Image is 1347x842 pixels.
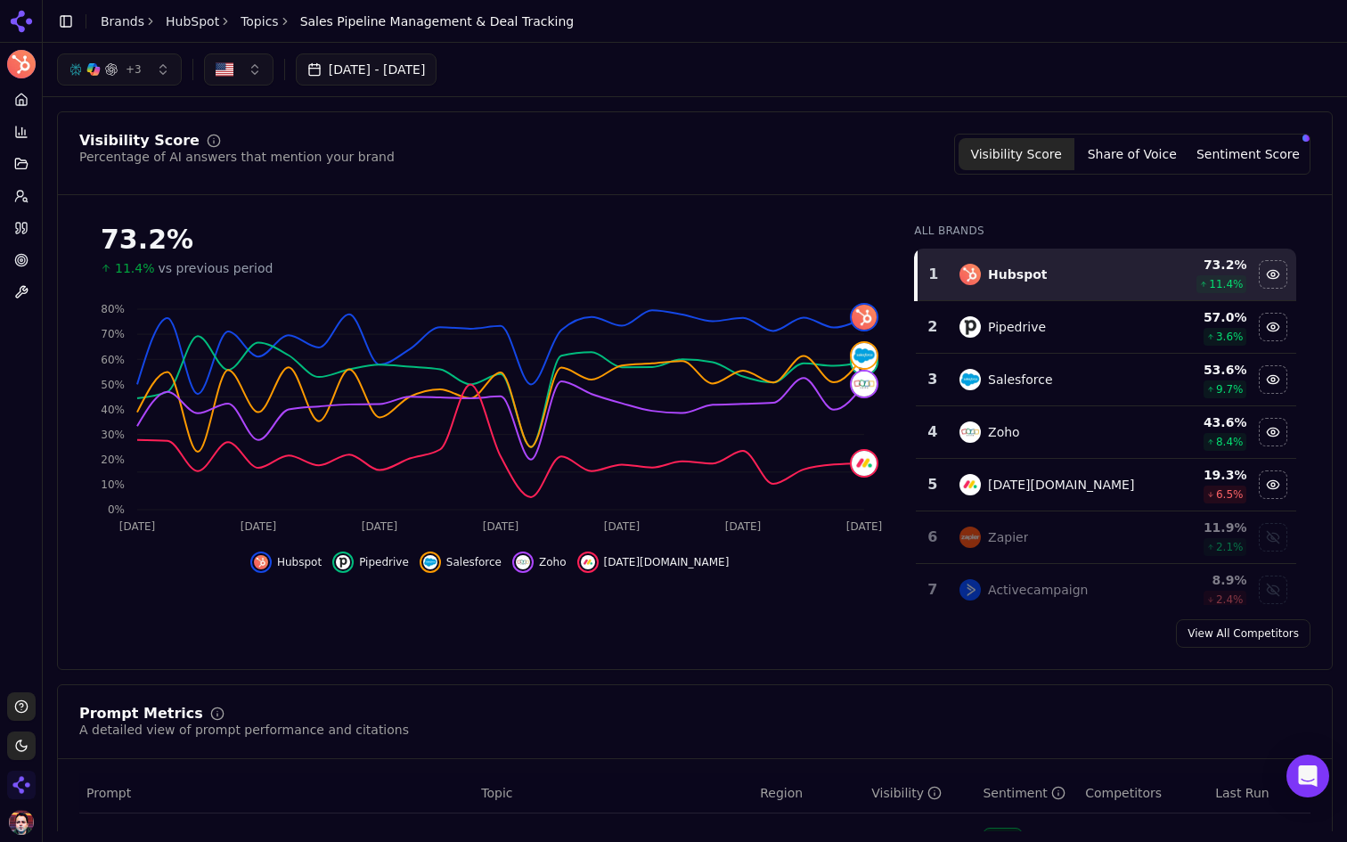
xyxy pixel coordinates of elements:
nav: breadcrumb [101,12,574,30]
span: 2.1 % [1216,540,1244,554]
div: 11.9 % [1149,519,1247,536]
div: 2 [923,316,942,338]
button: Hide hubspot data [1259,260,1287,289]
th: Topic [474,773,753,813]
tspan: [DATE] [846,520,883,533]
div: 73.2 % [1149,256,1247,274]
button: Show zapier data [1259,523,1287,552]
span: 3.6 % [1216,330,1244,344]
a: Brands [101,14,144,29]
img: zoho [959,421,981,443]
img: pipedrive [336,555,350,569]
tspan: 70% [101,328,125,340]
img: salesforce [852,343,877,368]
tspan: 10% [101,478,125,491]
tspan: 30% [101,429,125,441]
img: Cognizo [7,771,36,799]
img: zoho [852,372,877,396]
div: Prompt Metrics [79,707,203,721]
a: HubSpot [166,12,219,30]
span: Region [760,784,803,802]
img: monday.com [852,451,877,476]
a: View All Competitors [1176,619,1310,648]
img: zapier [959,527,981,548]
tspan: [DATE] [362,520,398,533]
div: Visibility Score [79,134,200,148]
span: Salesforce [446,555,502,569]
tr: 2pipedrivePipedrive57.0%3.6%Hide pipedrive data [916,301,1296,354]
tspan: 60% [101,354,125,366]
a: Topics [241,12,279,30]
div: Sentiment [983,784,1065,802]
th: Last Run [1208,773,1310,813]
div: 7 [923,579,942,601]
span: + 3 [126,62,142,77]
tr: 3salesforceSalesforce53.6%9.7%Hide salesforce data [916,354,1296,406]
img: zoho [516,555,530,569]
img: monday.com [581,555,595,569]
tspan: [DATE] [725,520,762,533]
span: Topic [481,784,512,802]
img: hubspot [959,264,981,285]
div: 73.2% [101,224,878,256]
tspan: [DATE] [604,520,641,533]
div: Zoho [988,423,1020,441]
button: Show activecampaign data [1259,576,1287,604]
tspan: [DATE] [241,520,277,533]
button: Hide pipedrive data [1259,313,1287,341]
tspan: 20% [101,454,125,466]
th: Region [753,773,864,813]
div: Salesforce [988,371,1053,388]
tr: 1hubspotHubspot73.2%11.4%Hide hubspot data [916,249,1296,301]
div: 19.3 % [1149,466,1247,484]
span: Last Run [1215,784,1269,802]
div: 3 [923,369,942,390]
img: HubSpot [7,50,36,78]
span: 2.4 % [1216,593,1244,607]
div: 57.0 % [1149,308,1247,326]
img: Deniz Ozcan [9,810,34,835]
div: Pipedrive [988,318,1046,336]
button: Sentiment Score [1190,138,1306,170]
span: 11.4% [115,259,154,277]
button: Hide hubspot data [250,552,322,573]
tspan: [DATE] [483,520,519,533]
img: pipedrive [959,316,981,338]
button: Open user button [9,810,34,835]
span: 6.5 % [1216,487,1244,502]
button: Hide monday.com data [1259,470,1287,499]
div: 4 [923,421,942,443]
button: Hide zoho data [512,552,567,573]
div: Hubspot [988,266,1047,283]
span: 9.7 % [1216,382,1244,396]
button: Hide pipedrive data [332,552,409,573]
tr: 5monday.com[DATE][DOMAIN_NAME]19.3%6.5%Hide monday.com data [916,459,1296,511]
span: [DATE][DOMAIN_NAME] [604,555,730,569]
div: 1 [925,264,942,285]
button: Hide salesforce data [1259,365,1287,394]
tr: 7activecampaignActivecampaign8.9%2.4%Show activecampaign data [916,564,1296,617]
tspan: 80% [101,303,125,315]
span: Competitors [1085,784,1162,802]
div: A detailed view of prompt performance and citations [79,721,409,739]
div: Visibility [871,784,942,802]
button: Hide zoho data [1259,418,1287,446]
span: 11.4 % [1209,277,1243,291]
div: 43.6 % [1149,413,1247,431]
span: 8.4 % [1216,435,1244,449]
img: salesforce [959,369,981,390]
th: sentiment [976,773,1078,813]
div: Open Intercom Messenger [1286,755,1329,797]
button: Share of Voice [1074,138,1190,170]
span: vs previous period [158,259,273,277]
img: hubspot [852,305,877,330]
img: salesforce [423,555,437,569]
button: Hide salesforce data [420,552,502,573]
tr: 6zapierZapier11.9%2.1%Show zapier data [916,511,1296,564]
img: monday.com [959,474,981,495]
div: Activecampaign [988,581,1088,599]
span: Pipedrive [359,555,409,569]
tspan: 0% [108,503,125,516]
img: activecampaign [959,579,981,601]
th: brandMentionRate [864,773,976,813]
